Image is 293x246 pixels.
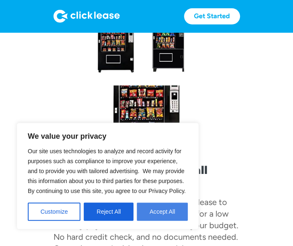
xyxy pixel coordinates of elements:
p: We value your privacy [28,131,188,141]
button: Customize [28,203,80,221]
img: Logo [53,10,120,23]
div: We value your privacy [17,123,199,229]
button: Reject All [84,203,133,221]
span: Our site uses technologies to analyze and record activity for purposes such as compliance to impr... [28,148,186,194]
a: Get Started [184,8,240,24]
button: Accept All [137,203,188,221]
